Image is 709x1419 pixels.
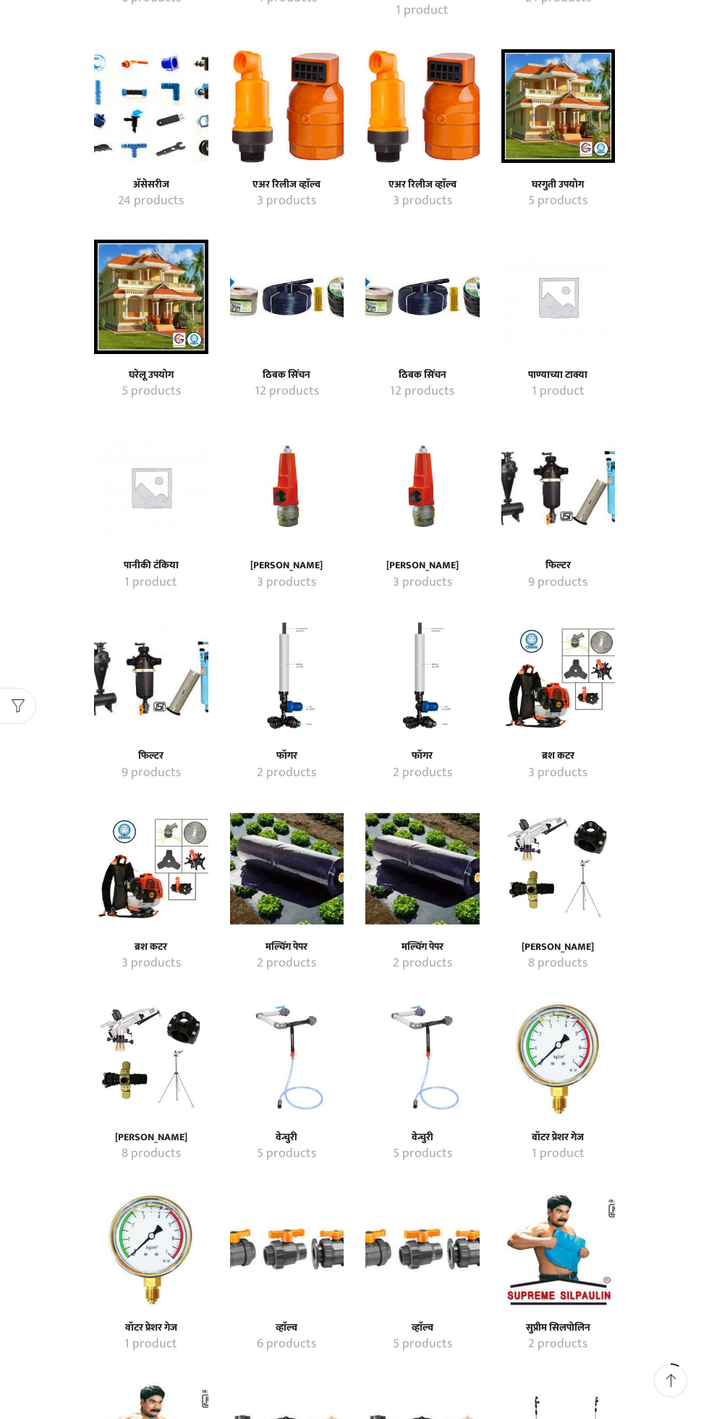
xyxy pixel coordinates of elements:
[517,750,600,762] a: Visit product category ब्रश कटर
[381,560,464,572] a: Visit product category प्रेशर रिलीफ व्हाॅल्व
[94,811,208,925] a: Visit product category ब्रश कटर
[246,750,328,762] h4: फॉगर
[528,192,587,211] mark: 5 products
[517,1132,600,1144] a: Visit product category वॉटर प्रेशर गेज
[365,620,480,735] a: Visit product category फॉगर
[517,1335,600,1354] a: Visit product category सुप्रीम सिलपोलिन
[230,620,344,735] img: फॉगर
[501,811,616,925] a: Visit product category रेन गन
[230,1001,344,1116] a: Visit product category वेन्चुरी
[246,1335,328,1354] a: Visit product category व्हाॅल्व
[501,620,616,735] img: ब्रश कटर
[528,764,587,783] mark: 3 products
[381,179,464,191] h4: एअर रिलीज व्हाॅल्व
[246,560,328,572] h4: [PERSON_NAME]
[230,620,344,735] a: Visit product category फॉगर
[501,1192,616,1307] a: Visit product category सुप्रीम सिलपोलिन
[110,1145,192,1163] a: Visit product category रेन गन
[501,1192,616,1307] img: सुप्रीम सिलपोलिन
[246,192,328,211] a: Visit product category एअर रिलीज व्हाॅल्व
[365,811,480,925] img: मल्चिंग पेपर
[110,382,192,401] a: Visit product category घरेलू उपयोग
[110,573,192,592] a: Visit product category पानीकी टंकिया
[393,573,452,592] mark: 3 products
[381,941,464,953] h4: मल्चिंग पेपर
[94,1192,208,1307] a: Visit product category वॉटर प्रेशर गेज
[517,179,600,191] h4: घरगुती उपयोग
[94,430,208,544] img: पानीकी टंकिया
[110,192,192,211] a: Visit product category अ‍ॅसेसरीज
[110,179,192,191] h4: अ‍ॅसेसरीज
[517,382,600,401] a: Visit product category पाण्याच्या टाक्या
[532,1145,585,1163] mark: 1 product
[257,1335,316,1354] mark: 6 products
[532,382,585,401] mark: 1 product
[94,49,208,164] a: Visit product category अ‍ॅसेसरीज
[501,620,616,735] a: Visit product category ब्रश कटर
[501,1001,616,1116] a: Visit product category वॉटर प्रेशर गेज
[501,811,616,925] img: रेन गन
[246,560,328,572] a: Visit product category प्रेशर रिलीफ व्हाॅल्व
[94,1001,208,1116] img: रेन गन
[517,192,600,211] a: Visit product category घरगुती उपयोग
[110,1132,192,1144] h4: [PERSON_NAME]
[381,941,464,953] a: Visit product category मल्चिंग पेपर
[110,1322,192,1334] a: Visit product category वॉटर प्रेशर गेज
[365,430,480,544] a: Visit product category प्रेशर रिलीफ व्हाॅल्व
[246,1322,328,1334] a: Visit product category व्हाॅल्व
[257,192,316,211] mark: 3 products
[381,1335,464,1354] a: Visit product category व्हाॅल्व
[365,1001,480,1116] a: Visit product category वेन्चुरी
[110,369,192,382] a: Visit product category घरेलू उपयोग
[257,573,316,592] mark: 3 products
[381,1132,464,1144] a: Visit product category वेन्चुरी
[517,1322,600,1334] a: Visit product category सुप्रीम सिलपोलिन
[390,382,454,401] mark: 12 products
[230,1001,344,1116] img: वेन्चुरी
[110,560,192,572] h4: पानीकी टंकिया
[110,1322,192,1334] h4: वॉटर प्रेशर गेज
[393,1335,452,1354] mark: 5 products
[381,382,464,401] a: Visit product category ठिबक सिंचन
[94,811,208,925] img: ब्रश कटर
[501,430,616,544] a: Visit product category फिल्टर
[517,1132,600,1144] h4: वॉटर प्रेशर गेज
[230,811,344,925] img: मल्चिंग पेपर
[365,49,480,164] a: Visit product category एअर रिलीज व्हाॅल्व
[393,192,452,211] mark: 3 products
[122,1145,181,1163] mark: 8 products
[517,369,600,382] h4: पाण्याच्या टाक्या
[257,764,316,783] mark: 2 products
[501,49,616,164] a: Visit product category घरगुती उपयोग
[381,1322,464,1334] h4: व्हाॅल्व
[246,382,328,401] a: Visit product category ठिबक सिंचन
[501,1001,616,1116] img: वॉटर प्रेशर गेज
[257,1145,316,1163] mark: 5 products
[365,430,480,544] img: प्रेशर रिलीफ व्हाॅल्व
[230,49,344,164] img: एअर रिलीज व्हाॅल्व
[246,1132,328,1144] a: Visit product category वेन्चुरी
[501,240,616,354] img: पाण्याच्या टाक्या
[94,1001,208,1116] a: Visit product category रेन गन
[365,1192,480,1307] a: Visit product category व्हाॅल्व
[230,240,344,354] img: ठिबक सिंचन
[381,573,464,592] a: Visit product category प्रेशर रिलीफ व्हाॅल्व
[381,192,464,211] a: Visit product category एअर रिलीज व्हाॅल्व
[501,49,616,164] img: घरगुती उपयोग
[255,382,319,401] mark: 12 products
[246,750,328,762] a: Visit product category फॉगर
[517,1145,600,1163] a: Visit product category वॉटर प्रेशर गेज
[230,49,344,164] a: Visit product category एअर रिलीज व्हाॅल्व
[365,49,480,164] img: एअर रिलीज व्हाॅल्व
[381,954,464,973] a: Visit product category मल्चिंग पेपर
[381,1322,464,1334] a: Visit product category व्हाॅल्व
[246,1322,328,1334] h4: व्हाॅल्व
[517,954,600,973] a: Visit product category रेन गन
[246,941,328,953] a: Visit product category मल्चिंग पेपर
[381,764,464,783] a: Visit product category फॉगर
[122,382,181,401] mark: 5 products
[365,620,480,735] img: फॉगर
[381,750,464,762] a: Visit product category फॉगर
[528,573,587,592] mark: 9 products
[246,369,328,382] h4: ठिबक सिंचन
